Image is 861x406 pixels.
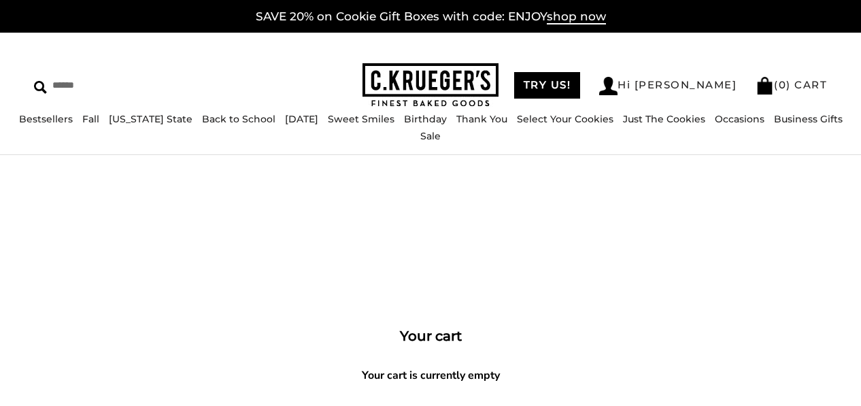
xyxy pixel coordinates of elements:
[82,113,99,125] a: Fall
[715,113,764,125] a: Occasions
[779,78,787,91] span: 0
[109,113,192,125] a: [US_STATE] State
[756,77,774,95] img: Bag
[202,113,275,125] a: Back to School
[599,77,737,95] a: Hi [PERSON_NAME]
[362,63,499,107] img: C.KRUEGER'S
[623,113,705,125] a: Just The Cookies
[404,113,447,125] a: Birthday
[517,113,613,125] a: Select Your Cookies
[14,368,847,383] div: Your cart is currently empty
[599,77,618,95] img: Account
[34,81,47,94] img: Search
[328,113,394,125] a: Sweet Smiles
[34,75,216,96] input: Search
[285,113,318,125] a: [DATE]
[456,113,507,125] a: Thank You
[14,325,847,348] h1: Your cart
[256,10,606,24] a: SAVE 20% on Cookie Gift Boxes with code: ENJOYshop now
[756,78,827,91] a: (0) CART
[547,10,606,24] span: shop now
[774,113,843,125] a: Business Gifts
[420,130,441,142] a: Sale
[19,113,73,125] a: Bestsellers
[514,72,581,99] a: TRY US!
